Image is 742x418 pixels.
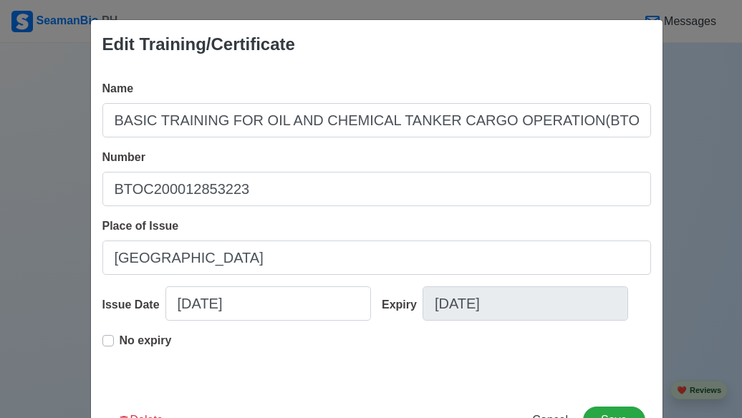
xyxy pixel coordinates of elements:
div: Edit Training/Certificate [102,31,295,57]
span: Number [102,151,145,163]
span: Place of Issue [102,220,179,232]
div: Issue Date [102,296,165,313]
div: Expiry [382,296,423,313]
span: Name [102,82,134,94]
input: Ex: COP1234567890W or NA [102,172,651,206]
p: No expiry [120,332,172,349]
input: Ex: Cebu City [102,240,651,275]
input: Ex: COP Medical First Aid (VI/4) [102,103,651,137]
